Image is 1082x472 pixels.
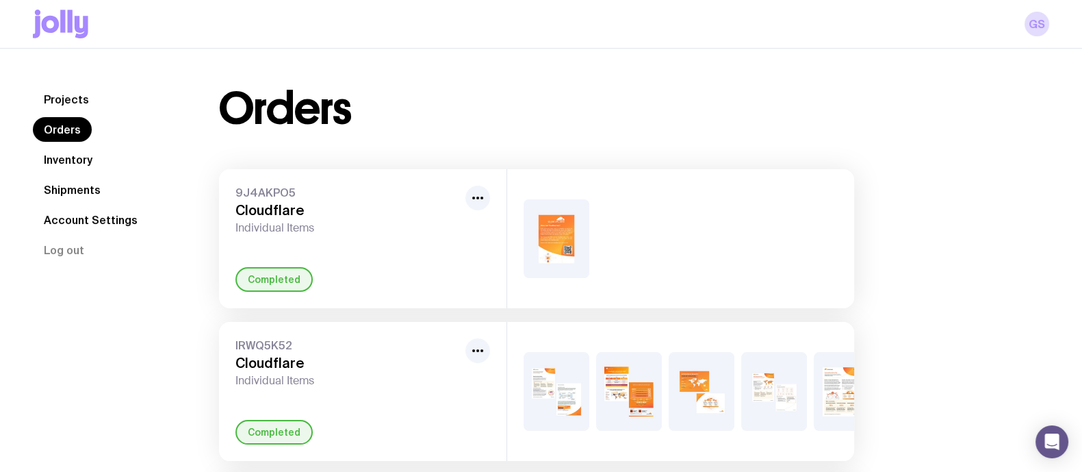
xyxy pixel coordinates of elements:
[235,338,460,352] span: IRWQ5K52
[33,147,103,172] a: Inventory
[235,221,460,235] span: Individual Items
[235,355,460,371] h3: Cloudflare
[219,87,351,131] h1: Orders
[1035,425,1068,458] div: Open Intercom Messenger
[33,238,95,262] button: Log out
[33,177,112,202] a: Shipments
[235,267,313,292] div: Completed
[235,186,460,199] span: 9J4AKPO5
[235,374,460,388] span: Individual Items
[1025,12,1049,36] a: GS
[33,117,92,142] a: Orders
[33,87,100,112] a: Projects
[33,208,149,232] a: Account Settings
[235,420,313,445] div: Completed
[235,202,460,219] h3: Cloudflare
